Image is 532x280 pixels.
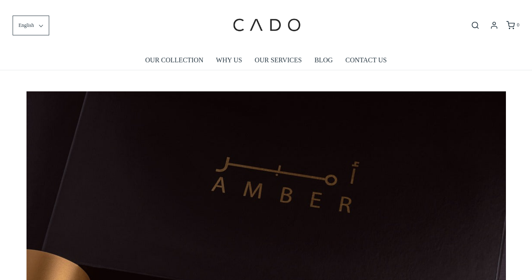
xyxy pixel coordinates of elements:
img: cadogifting [230,6,302,44]
span: 0 [517,22,519,28]
a: 0 [506,21,519,29]
span: English [19,21,34,29]
a: WHY US [216,51,242,70]
a: CONTACT US [345,51,386,70]
a: OUR COLLECTION [145,51,203,70]
button: Open search bar [468,21,483,30]
button: English [13,16,49,35]
a: OUR SERVICES [255,51,302,70]
a: BLOG [315,51,333,70]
